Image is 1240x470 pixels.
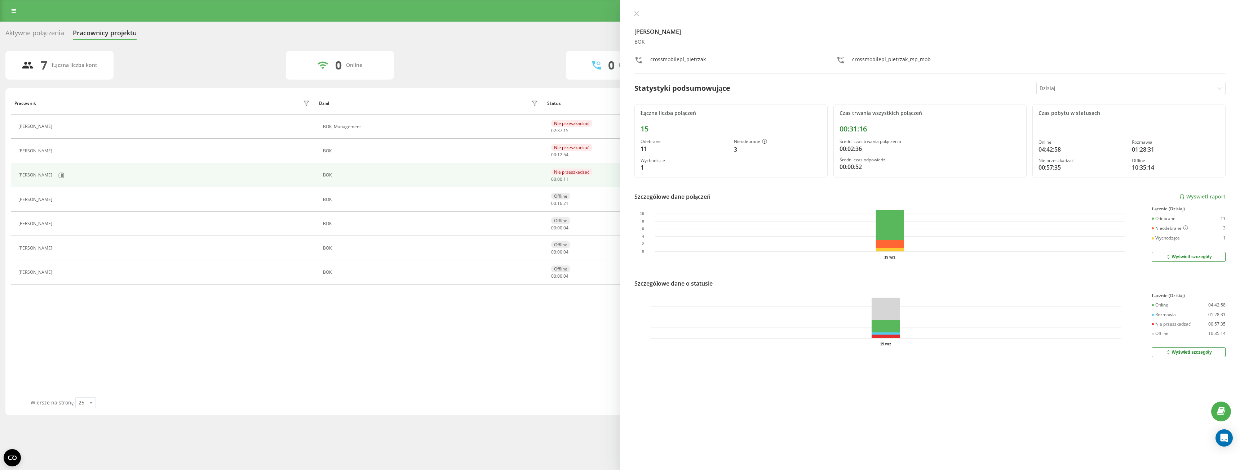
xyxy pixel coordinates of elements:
div: Odebrane [1152,216,1175,221]
div: BOK [323,221,540,226]
div: Łączna liczba połączeń [641,110,821,116]
div: BOK [323,197,540,202]
div: 7 [41,58,47,72]
div: Online [1152,303,1168,308]
text: 8 [642,219,644,223]
div: [PERSON_NAME] [18,197,54,202]
div: Średni czas odpowiedzi [840,157,1020,162]
div: Offline [1152,331,1169,336]
div: Offline [551,193,570,200]
span: 00 [551,273,556,279]
text: 19 wrz [884,255,895,259]
div: [PERSON_NAME] [18,124,54,129]
span: 11 [563,176,568,182]
button: Wyświetl szczegóły [1152,252,1226,262]
div: [PERSON_NAME] [18,221,54,226]
div: 10:35:14 [1208,331,1226,336]
div: 0 [335,58,342,72]
div: 11 [641,144,728,153]
div: BOK [323,148,540,153]
div: Online [346,62,362,68]
div: 1 [641,163,728,172]
div: BOK [634,39,1226,45]
div: Nie przeszkadzać [551,169,592,175]
div: : : [551,152,568,157]
div: crossmobilepl_pietrzak [650,56,706,66]
div: Open Intercom Messenger [1215,429,1233,447]
button: Wyświetl szczegóły [1152,347,1226,357]
div: 25 [79,399,84,406]
h4: [PERSON_NAME] [634,27,1226,36]
div: Offline [1132,158,1219,163]
div: Pracownicy projektu [73,29,137,40]
text: 19 wrz [880,342,891,346]
div: Rozmawia [1152,312,1176,317]
div: Nieodebrane [734,139,821,145]
span: 16 [557,200,562,206]
div: Wychodzące [641,158,728,163]
span: Wiersze na stronę [31,399,74,406]
div: 00:31:16 [840,125,1020,133]
div: 04:42:58 [1208,303,1226,308]
div: 10:35:14 [1132,163,1219,172]
div: : : [551,274,568,279]
div: Pracownik [14,101,36,106]
div: 01:28:31 [1132,145,1219,154]
span: 12 [557,152,562,158]
div: Średni czas trwania połączenia [840,139,1020,144]
div: [PERSON_NAME] [18,173,54,178]
div: 3 [734,145,821,154]
span: 37 [557,127,562,134]
div: Łącznie (Dzisiaj) [1152,206,1226,211]
div: : : [551,177,568,182]
span: 00 [551,152,556,158]
div: Nie przeszkadzać [551,120,592,127]
span: 04 [563,249,568,255]
text: 2 [642,242,644,246]
div: Czas trwania wszystkich połączeń [840,110,1020,116]
span: 15 [563,127,568,134]
span: 00 [557,249,562,255]
div: Statystyki podsumowujące [634,83,730,94]
div: BOK, Management [323,124,540,129]
text: 4 [642,234,644,238]
div: : : [551,250,568,255]
button: Open CMP widget [4,449,21,466]
div: Offline [551,265,570,272]
a: Wyświetl raport [1179,194,1226,200]
div: Odebrane [641,139,728,144]
div: Nie przeszkadzać [551,144,592,151]
div: Status [547,101,561,106]
div: 00:00:52 [840,162,1020,171]
div: Łącznie (Dzisiaj) [1152,293,1226,298]
div: 3 [1223,225,1226,231]
span: 00 [557,273,562,279]
div: Online [1038,140,1126,145]
div: 04:42:58 [1038,145,1126,154]
div: BOK [323,246,540,251]
div: 00:57:35 [1208,322,1226,327]
div: Wychodzące [1152,236,1180,241]
div: 00:57:35 [1038,163,1126,172]
div: BOK [323,173,540,178]
span: 02 [551,127,556,134]
span: 00 [551,200,556,206]
span: 00 [551,176,556,182]
div: Rozmawiają [619,62,648,68]
span: 04 [563,225,568,231]
div: [PERSON_NAME] [18,246,54,251]
div: 0 [608,58,615,72]
div: : : [551,128,568,133]
div: Wyświetl szczegóły [1165,349,1212,355]
div: [PERSON_NAME] [18,148,54,153]
div: [PERSON_NAME] [18,270,54,275]
span: 00 [551,225,556,231]
div: 11 [1221,216,1226,221]
span: 00 [557,176,562,182]
text: 6 [642,227,644,231]
div: Nie przeszkadzać [1152,322,1191,327]
div: Czas pobytu w statusach [1038,110,1219,116]
div: Łączna liczba kont [52,62,97,68]
div: BOK [323,270,540,275]
span: 21 [563,200,568,206]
